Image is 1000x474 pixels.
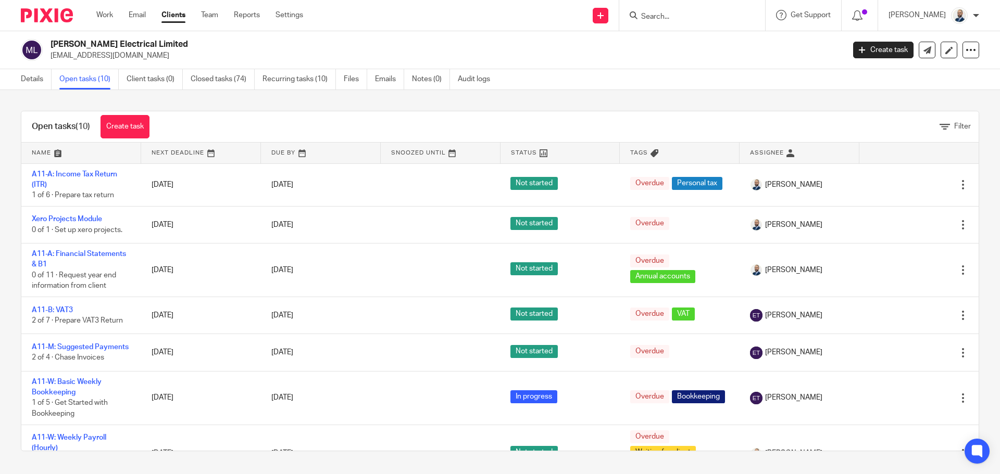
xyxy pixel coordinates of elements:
td: [DATE] [141,334,261,371]
span: Overdue [630,217,669,230]
a: Recurring tasks (10) [262,69,336,89]
span: [DATE] [271,394,293,402]
span: [PERSON_NAME] [765,347,822,357]
a: Details [21,69,52,89]
span: Overdue [630,345,669,358]
a: Email [129,10,146,20]
img: svg%3E [21,39,43,61]
span: Snoozed Until [391,150,446,156]
a: Team [201,10,218,20]
a: A11-M: Suggested Payments [32,343,129,351]
img: Mark%20LI%20profiler.png [750,264,762,276]
span: Overdue [630,308,669,321]
span: Not started [510,217,558,230]
a: Clients [161,10,185,20]
span: Overdue [630,430,669,443]
span: Status [511,150,537,156]
span: Overdue [630,390,669,403]
p: [EMAIL_ADDRESS][DOMAIN_NAME] [51,50,838,61]
span: [PERSON_NAME] [765,220,822,230]
span: [PERSON_NAME] [765,448,822,458]
span: [PERSON_NAME] [765,180,822,190]
img: Mark%20LI%20profiler.png [951,7,968,24]
span: Overdue [630,254,669,267]
span: Not started [510,345,558,358]
h1: Open tasks [32,121,90,132]
span: In progress [510,390,557,403]
img: Pixie [21,8,73,22]
span: Bookkeeping [672,390,725,403]
a: A11-W: Weekly Payroll (Hourly) [32,434,106,452]
span: VAT [672,308,695,321]
span: Not started [510,308,558,321]
a: Create task [101,115,149,138]
span: [DATE] [271,221,293,228]
a: A11-A: Financial Statements & B1 [32,250,126,268]
a: Reports [234,10,260,20]
a: Work [96,10,113,20]
a: Audit logs [458,69,498,89]
span: 1 of 5 · Get Started with Bookkeeping [32,400,108,418]
span: [DATE] [271,450,293,457]
td: [DATE] [141,297,261,334]
span: [DATE] [271,349,293,356]
span: Personal tax [672,177,722,190]
td: [DATE] [141,244,261,297]
a: Settings [276,10,303,20]
span: Tags [630,150,648,156]
span: Get Support [791,11,831,19]
span: [PERSON_NAME] [765,310,822,321]
span: Waiting for client [630,446,696,459]
span: Annual accounts [630,270,695,283]
span: Filter [954,123,971,130]
a: A11-W: Basic Weekly Bookkeeping [32,378,102,396]
img: svg%3E [750,347,762,359]
span: Not started [510,262,558,275]
span: [DATE] [271,312,293,319]
img: svg%3E [750,309,762,322]
span: [DATE] [271,181,293,188]
a: Notes (0) [412,69,450,89]
a: Client tasks (0) [127,69,183,89]
span: (10) [76,122,90,131]
span: 2 of 4 · Chase Invoices [32,354,104,362]
a: Xero Projects Module [32,215,102,223]
a: A11-B: VAT3 [32,306,73,314]
input: Search [640,12,734,22]
span: [PERSON_NAME] [765,392,822,403]
img: Mark%20LI%20profiler.png [750,219,762,231]
span: 1 of 6 · Prepare tax return [32,191,114,199]
a: Files [344,69,367,89]
img: Mark%20LI%20profiler.png [750,178,762,191]
a: Emails [375,69,404,89]
img: svg%3E [750,392,762,404]
a: Create task [853,42,914,58]
td: [DATE] [141,163,261,206]
a: A11-A: Income Tax Return (ITR) [32,171,117,188]
span: [PERSON_NAME] [765,265,822,275]
td: [DATE] [141,206,261,243]
span: 0 of 1 · Set up xero projects. [32,226,122,234]
td: [DATE] [141,371,261,425]
p: [PERSON_NAME] [889,10,946,20]
a: Open tasks (10) [59,69,119,89]
span: Not started [510,177,558,190]
a: Closed tasks (74) [191,69,255,89]
span: [DATE] [271,266,293,274]
h2: [PERSON_NAME] Electrical Limited [51,39,680,50]
span: 0 of 11 · Request year end information from client [32,272,116,290]
span: Overdue [630,177,669,190]
img: Mark%20LI%20profiler.png [750,447,762,460]
span: Not started [510,446,558,459]
span: 2 of 7 · Prepare VAT3 Return [32,317,123,324]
